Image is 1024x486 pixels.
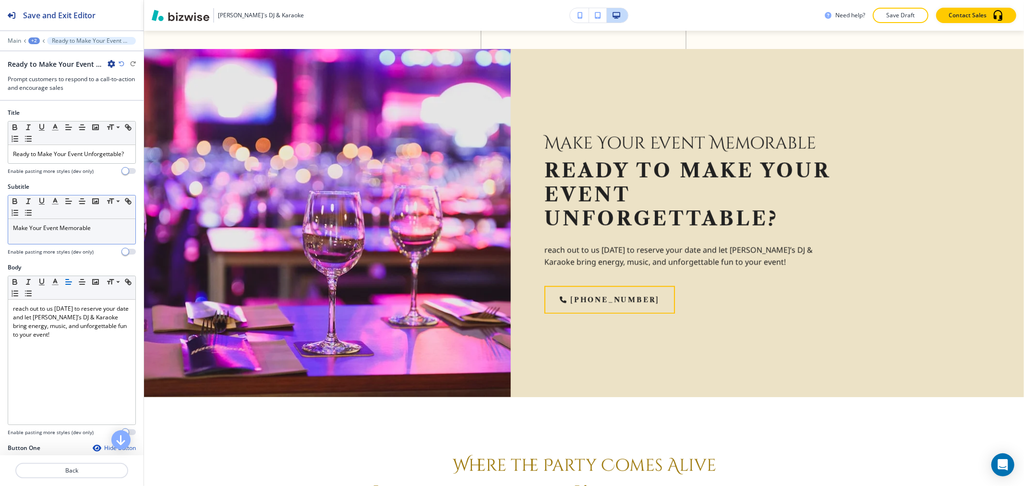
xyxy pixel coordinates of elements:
[873,8,928,23] button: Save Draft
[949,11,987,20] p: Contact Sales
[372,455,796,477] p: Where the Party Comes Alive
[23,10,96,21] h2: Save and Exit Editor
[152,8,304,23] button: [PERSON_NAME]'s DJ & Karaoke
[991,453,1014,476] div: Open Intercom Messenger
[8,248,94,255] h4: Enable pasting more styles (dev only)
[885,11,916,20] p: Save Draft
[52,37,131,44] p: Ready to Make Your Event Unforgettable?
[13,304,131,339] p: reach out to us [DATE] to reserve your date and let [PERSON_NAME]’s DJ & Karaoke bring energy, mu...
[936,8,1016,23] button: Contact Sales
[544,133,837,155] p: Make Your Event Memorable
[218,11,304,20] h3: [PERSON_NAME]'s DJ & Karaoke
[8,109,20,117] h2: Title
[544,158,837,231] h2: Ready to Make Your Event Unforgettable?
[8,263,21,272] h2: Body
[8,75,136,92] h3: Prompt customers to respond to a call-to-action and encourage sales
[835,11,865,20] h3: Need help?
[544,286,675,314] a: [PHONE_NUMBER]
[8,168,94,175] h4: Enable pasting more styles (dev only)
[13,224,131,232] p: Make Your Event Memorable
[93,444,136,452] button: Hide Button
[152,10,209,21] img: Bizwise Logo
[13,150,131,158] p: Ready to Make Your Event Unforgettable?
[544,244,837,268] p: reach out to us [DATE] to reserve your date and let [PERSON_NAME]’s DJ & Karaoke bring energy, mu...
[8,182,29,191] h2: Subtitle
[16,466,127,475] p: Back
[8,37,21,44] button: Main
[8,444,40,452] h2: Button One
[28,37,40,44] button: +2
[15,463,128,478] button: Back
[8,429,94,436] h4: Enable pasting more styles (dev only)
[47,37,136,45] button: Ready to Make Your Event Unforgettable?
[8,59,104,69] h2: Ready to Make Your Event Unforgettable?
